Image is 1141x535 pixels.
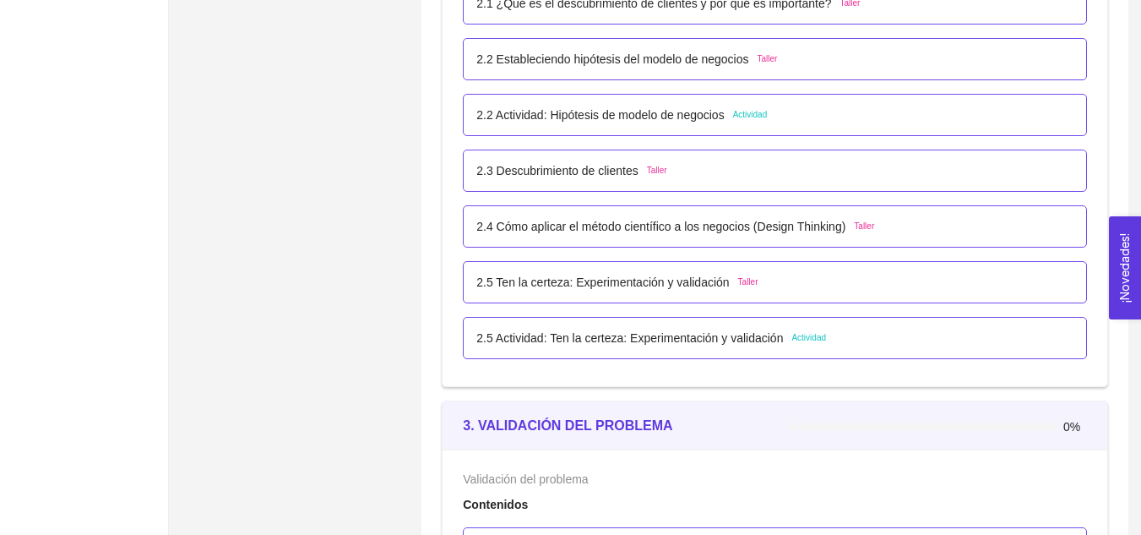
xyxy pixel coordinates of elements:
p: 2.3 Descubrimiento de clientes [476,161,638,180]
p: 2.5 Actividad: Ten la certeza: Experimentación y validación [476,329,783,347]
span: Taller [757,52,777,66]
span: Actividad [733,108,768,122]
span: 0% [1063,421,1087,433]
strong: Contenidos [463,498,528,511]
span: Actividad [791,331,826,345]
p: 2.2 Actividad: Hipótesis de modelo de negocios [476,106,724,124]
span: Validación del problema [463,472,588,486]
button: Open Feedback Widget [1109,216,1141,319]
p: 2.5 Ten la certeza: Experimentación y validación [476,273,729,292]
span: Taller [647,164,667,177]
p: 2.2 Estableciendo hipótesis del modelo de negocios [476,50,748,68]
span: Taller [738,276,758,289]
span: Taller [854,220,874,233]
strong: 3. VALIDACIÓN DEL PROBLEMA [463,418,672,433]
p: 2.4 Cómo aplicar el método científico a los negocios (Design Thinking) [476,217,845,236]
